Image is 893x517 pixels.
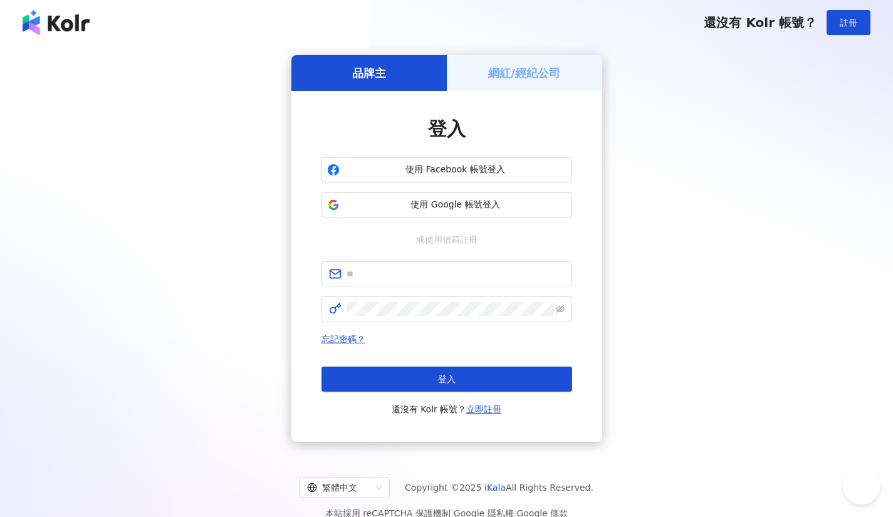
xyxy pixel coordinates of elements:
span: eye-invisible [556,305,565,313]
a: 忘記密碼？ [321,334,365,344]
span: 還沒有 Kolr 帳號？ [704,15,817,30]
span: 或使用信箱註冊 [407,232,486,246]
span: 使用 Facebook 帳號登入 [345,164,567,176]
button: 登入 [321,367,572,392]
div: 繁體中文 [307,478,371,498]
button: 使用 Google 帳號登入 [321,192,572,217]
a: 立即註冊 [466,404,501,414]
span: 還沒有 Kolr 帳號？ [392,402,502,417]
iframe: Help Scout Beacon - Open [843,467,880,504]
img: logo [23,10,90,35]
button: 註冊 [827,10,870,35]
span: Copyright © 2025 All Rights Reserved. [405,480,593,495]
button: 使用 Facebook 帳號登入 [321,157,572,182]
span: 登入 [428,118,466,140]
span: 登入 [438,374,456,384]
h5: 網紅/經紀公司 [488,65,560,81]
a: iKala [484,483,506,493]
span: 註冊 [840,18,857,28]
h5: 品牌主 [352,65,386,81]
span: 使用 Google 帳號登入 [345,199,567,211]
